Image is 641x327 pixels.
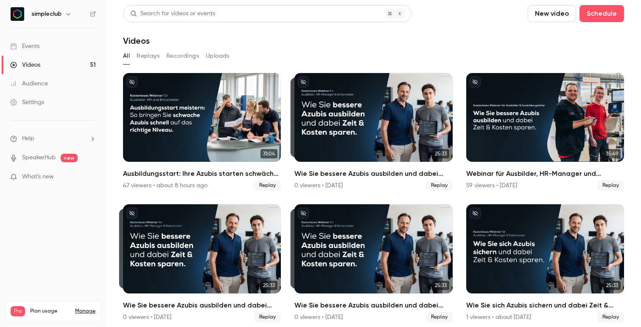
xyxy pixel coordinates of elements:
h2: Wie Sie bessere Azubis ausbilden und dabei Zeit & Kosten sparen. (Donnerstag, 11:00 Uhr) [294,169,452,179]
button: unpublished [298,208,309,219]
li: Wie Sie bessere Azubis ausbilden und dabei Zeit & Kosten sparen. (Dienstag, 11:00 Uhr) [294,204,452,322]
a: 35:49Webinar für Ausbilder, HR-Manager und Entscheider: Wie Sie bessere Azubis ausbilden und dabe... [466,73,624,191]
span: Replay [597,180,624,191]
li: Ausbildungsstart: Ihre Azubis starten schwächer als gedacht? (17.09.25) [123,73,281,191]
span: Replay [597,312,624,322]
span: new [61,154,78,162]
li: Webinar für Ausbilder, HR-Manager und Entscheider: Wie Sie bessere Azubis ausbilden und dabei Zei... [466,73,624,191]
div: Audience [10,79,48,88]
li: help-dropdown-opener [10,134,96,143]
section: Videos [123,5,624,322]
span: Replay [426,180,453,191]
div: 59 viewers • [DATE] [466,181,517,190]
button: unpublished [470,208,481,219]
li: Wie Sie sich Azubis sichern und dabei Zeit & Kosten sparen. (Donnerstag, 11:00 Uhr) [466,204,624,322]
span: 25:33 [604,281,621,290]
div: Settings [10,98,44,107]
button: Recordings [166,49,199,63]
span: 25:33 [432,149,449,158]
div: Videos [10,61,40,69]
span: Help [22,134,34,143]
h2: Ausbildungsstart: Ihre Azubis starten schwächer als gedacht? ([DATE]) [123,169,281,179]
span: Pro [11,306,25,316]
span: What's new [22,172,54,181]
button: Schedule [579,5,624,22]
span: Replay [254,312,281,322]
span: 25:33 [432,281,449,290]
a: 25:3325:33Wie Sie bessere Azubis ausbilden und dabei Zeit & Kosten sparen. (Mittwoch, 11:00 Uhr)0... [123,204,281,322]
div: 0 viewers • [DATE] [294,313,343,321]
div: 47 viewers • about 8 hours ago [123,181,207,190]
h2: Wie Sie bessere Azubis ausbilden und dabei Zeit & Kosten sparen. (Mittwoch, 11:00 Uhr) [123,300,281,310]
a: 25:3325:33Wie Sie bessere Azubis ausbilden und dabei Zeit & Kosten sparen. (Dienstag, 11:00 Uhr)0... [294,204,452,322]
div: Search for videos or events [130,9,215,18]
button: unpublished [470,76,481,87]
div: 0 viewers • [DATE] [294,181,343,190]
span: 35:49 [603,149,621,158]
button: unpublished [126,208,137,219]
a: 25:33Wie Sie sich Azubis sichern und dabei Zeit & Kosten sparen. (Donnerstag, 11:00 Uhr)1 viewers... [466,204,624,322]
a: 25:3325:33Wie Sie bessere Azubis ausbilden und dabei Zeit & Kosten sparen. (Donnerstag, 11:00 Uhr... [294,73,452,191]
li: Wie Sie bessere Azubis ausbilden und dabei Zeit & Kosten sparen. (Donnerstag, 11:00 Uhr) [294,73,452,191]
button: unpublished [126,76,137,87]
button: All [123,49,130,63]
span: 31:04 [260,149,277,158]
img: simpleclub [11,7,24,21]
a: 31:04Ausbildungsstart: Ihre Azubis starten schwächer als gedacht? ([DATE])47 viewers • about 8 ho... [123,73,281,191]
a: SpeakerHub [22,153,56,162]
h1: Videos [123,36,150,46]
div: Events [10,42,39,51]
h2: Wie Sie bessere Azubis ausbilden und dabei Zeit & Kosten sparen. (Dienstag, 11:00 Uhr) [294,300,452,310]
button: unpublished [298,76,309,87]
iframe: Noticeable Trigger [86,173,96,181]
h2: Webinar für Ausbilder, HR-Manager und Entscheider: Wie Sie bessere Azubis ausbilden und dabei Zei... [466,169,624,179]
span: Plan usage [30,308,70,315]
div: 0 viewers • [DATE] [123,313,171,321]
h2: Wie Sie sich Azubis sichern und dabei Zeit & Kosten sparen. (Donnerstag, 11:00 Uhr) [466,300,624,310]
h6: simpleclub [31,10,62,18]
div: 1 viewers • about [DATE] [466,313,531,321]
a: Manage [75,308,95,315]
span: 25:33 [260,281,277,290]
button: New video [528,5,576,22]
li: Wie Sie bessere Azubis ausbilden und dabei Zeit & Kosten sparen. (Mittwoch, 11:00 Uhr) [123,204,281,322]
span: Replay [426,312,453,322]
button: Uploads [206,49,230,63]
button: Replays [137,49,160,63]
span: Replay [254,180,281,191]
